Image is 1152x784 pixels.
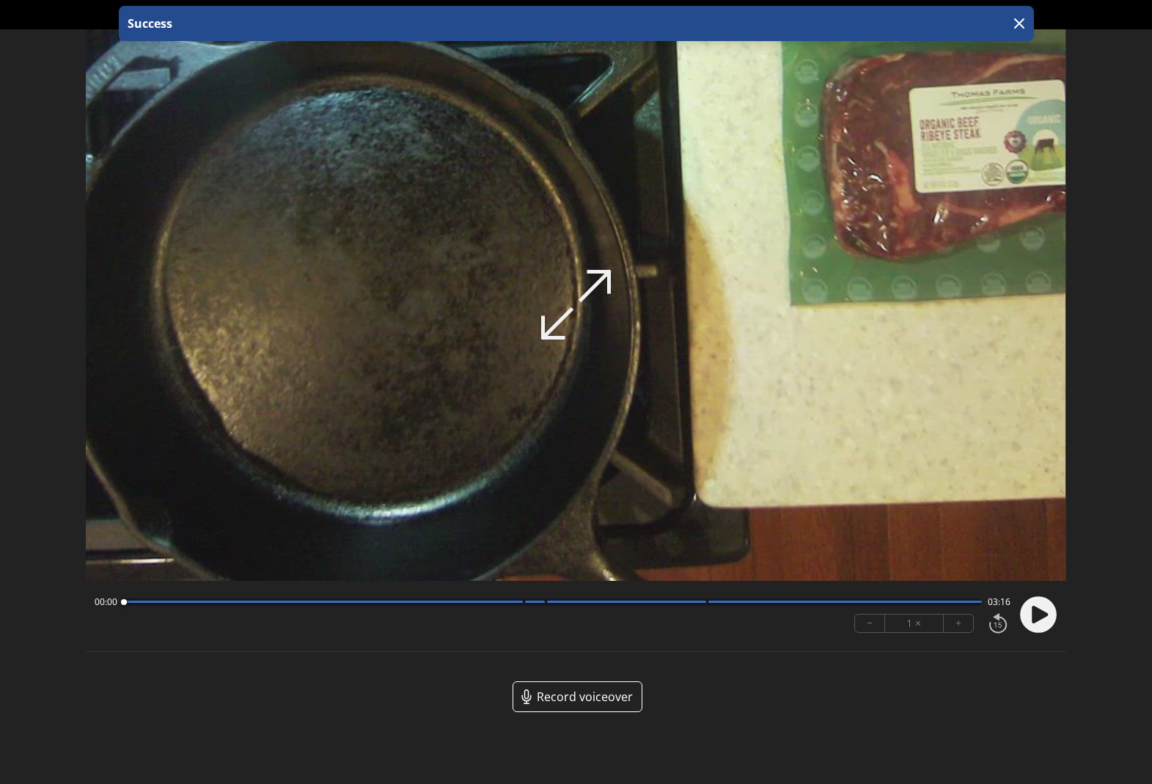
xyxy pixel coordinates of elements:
div: 1 × [885,615,944,632]
span: 00:00 [95,596,117,608]
span: Record voiceover [537,688,633,706]
a: Record voiceover [513,681,642,712]
button: + [944,615,973,632]
span: 03:16 [988,596,1010,608]
button: − [855,615,885,632]
p: Success [125,15,172,32]
a: 00:15:45 [549,4,604,26]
